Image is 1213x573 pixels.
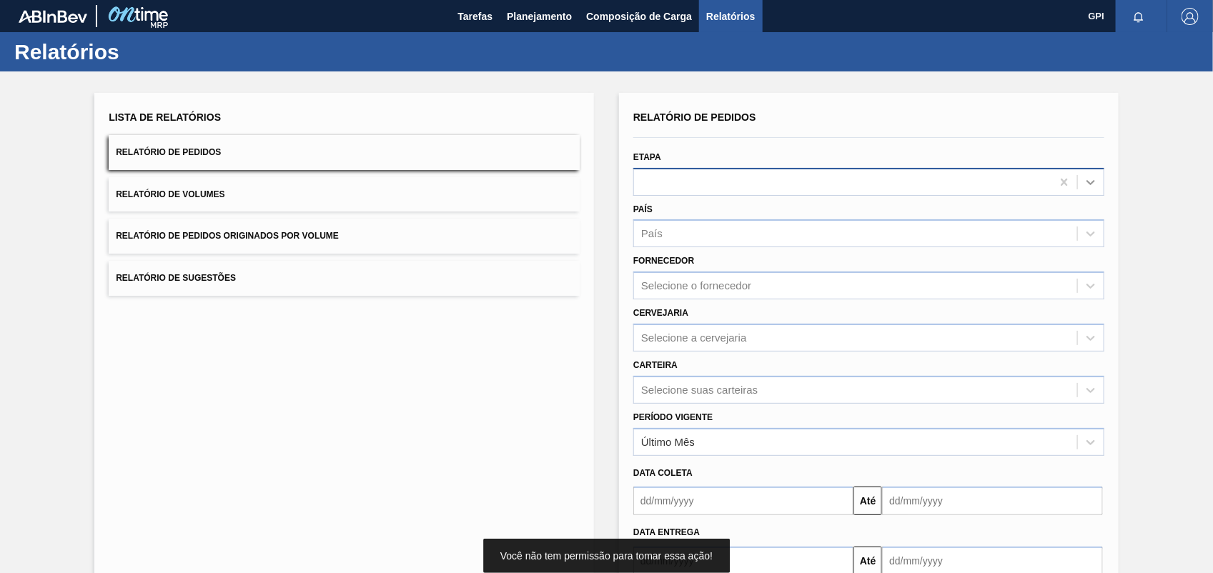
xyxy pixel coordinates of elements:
[1182,8,1199,25] img: Logout
[109,177,580,212] button: Relatório de Volumes
[633,256,694,266] label: Fornecedor
[641,280,751,292] div: Selecione o fornecedor
[633,152,661,162] label: Etapa
[853,487,882,515] button: Até
[116,273,236,283] span: Relatório de Sugestões
[500,550,713,562] span: Você não tem permissão para tomar essa ação!
[19,10,87,23] img: TNhmsLtSVTkK8tSr43FrP2fwEKptu5GPRR3wAAAABJRU5ErkJggg==
[116,147,221,157] span: Relatório de Pedidos
[633,487,853,515] input: dd/mm/yyyy
[14,44,268,60] h1: Relatórios
[633,360,678,370] label: Carteira
[633,111,756,123] span: Relatório de Pedidos
[633,204,653,214] label: País
[109,261,580,296] button: Relatório de Sugestões
[706,8,755,25] span: Relatórios
[633,308,688,318] label: Cervejaria
[633,527,700,537] span: Data entrega
[507,8,572,25] span: Planejamento
[633,412,713,422] label: Período Vigente
[882,487,1102,515] input: dd/mm/yyyy
[109,135,580,170] button: Relatório de Pedidos
[641,436,695,448] div: Último Mês
[633,468,693,478] span: Data coleta
[641,384,758,396] div: Selecione suas carteiras
[109,219,580,254] button: Relatório de Pedidos Originados por Volume
[457,8,492,25] span: Tarefas
[641,228,663,240] div: País
[1116,6,1162,26] button: Notificações
[116,189,224,199] span: Relatório de Volumes
[116,231,339,241] span: Relatório de Pedidos Originados por Volume
[586,8,692,25] span: Composição de Carga
[109,111,221,123] span: Lista de Relatórios
[641,332,747,344] div: Selecione a cervejaria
